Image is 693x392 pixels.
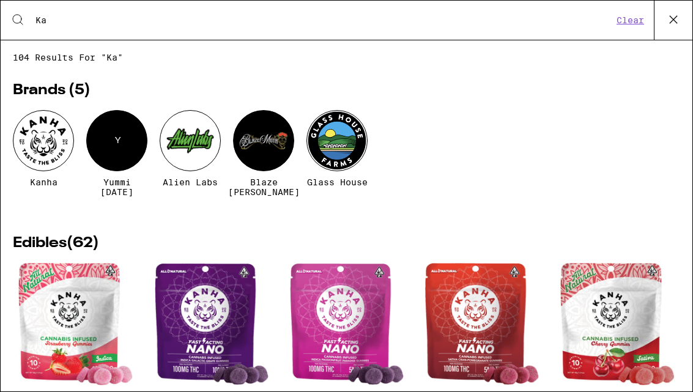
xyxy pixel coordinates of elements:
input: Search the Eaze menu [35,15,613,26]
div: Y [86,110,147,171]
span: Glass House [307,177,368,187]
span: 104 results for "Ka" [13,53,680,62]
img: Kanha - Passionfruit Paradise Nano Gummies [289,263,404,385]
h2: Brands ( 5 ) [13,83,680,98]
img: Kanha - Galactic Grape Nano Gummies [154,263,269,385]
h2: Edibles ( 62 ) [13,236,680,251]
img: Kanha - Cherry Gummies [560,263,675,385]
span: Blaze [PERSON_NAME] [228,177,300,197]
img: Kanha - Cran-Pomegranate Punch Nano Gummies [424,263,539,385]
span: Yummi [DATE] [86,177,147,197]
button: Clear [613,15,648,26]
img: Kanha - Strawberry Gummies [18,263,133,385]
span: Alien Labs [163,177,218,187]
span: Kanha [30,177,57,187]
